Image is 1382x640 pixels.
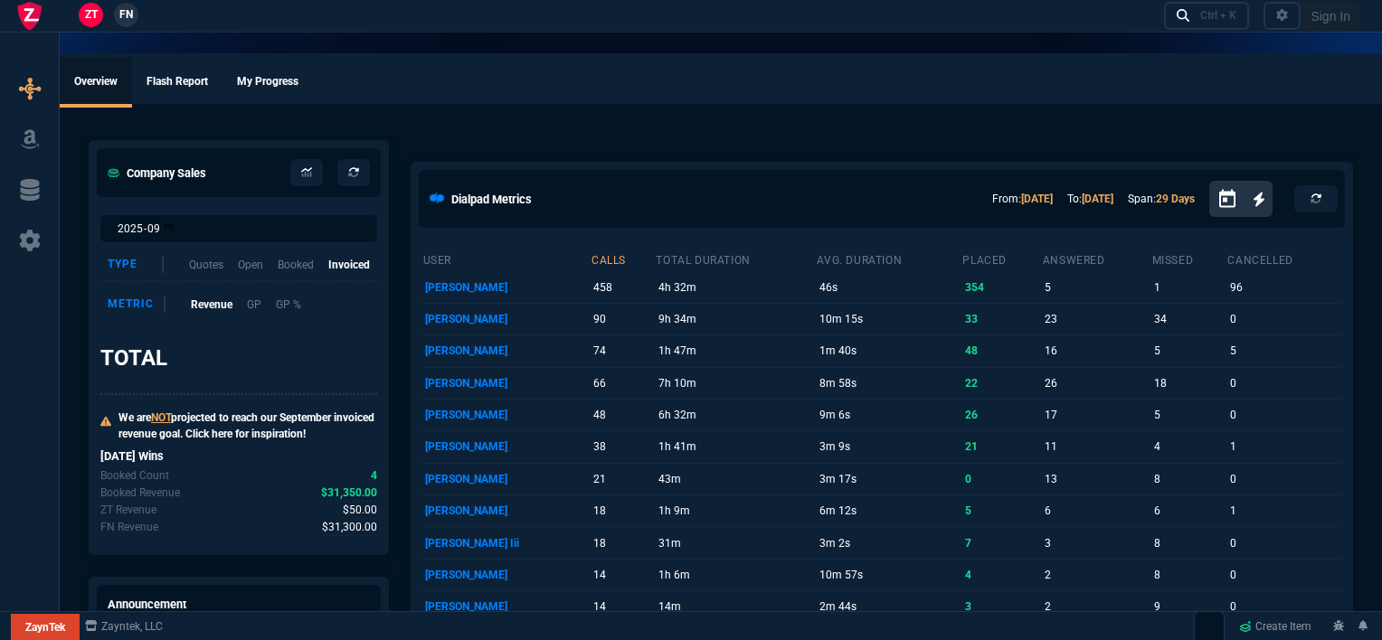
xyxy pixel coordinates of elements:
[80,618,168,635] a: msbcCompanyName
[819,594,960,619] p: 2m 44s
[425,594,588,619] p: [PERSON_NAME]
[658,275,814,300] p: 4h 32m
[1045,338,1148,363] p: 16
[593,434,652,459] p: 38
[593,402,652,428] p: 48
[1045,466,1148,492] p: 13
[108,165,206,182] h5: Company Sales
[819,275,960,300] p: 46s
[1154,594,1224,619] p: 9
[1154,371,1224,396] p: 18
[819,562,960,588] p: 10m 57s
[1154,466,1224,492] p: 8
[658,594,814,619] p: 14m
[591,246,655,271] th: calls
[328,257,370,273] p: Invoiced
[326,502,377,519] p: spec.value
[658,562,814,588] p: 1h 6m
[658,402,814,428] p: 6h 32m
[1045,498,1148,523] p: 6
[819,306,960,332] p: 10m 15s
[593,338,652,363] p: 74
[658,531,814,556] p: 31m
[1154,275,1224,300] p: 1
[965,371,1039,396] p: 22
[1045,594,1148,619] p: 2
[992,191,1053,207] p: From:
[965,338,1039,363] p: 48
[1154,402,1224,428] p: 5
[304,485,377,502] p: spec.value
[1067,191,1113,207] p: To:
[965,402,1039,428] p: 26
[965,498,1039,523] p: 5
[100,344,167,372] h3: TOTAL
[425,466,588,492] p: [PERSON_NAME]
[819,434,960,459] p: 3m 9s
[100,519,158,535] p: Today's Fornida revenue
[1230,275,1339,300] p: 96
[422,246,592,271] th: user
[1200,8,1236,23] div: Ctrl + K
[1045,531,1148,556] p: 3
[658,434,814,459] p: 1h 41m
[276,296,301,313] p: GP %
[593,594,652,619] p: 14
[354,467,377,485] p: spec.value
[1230,531,1339,556] p: 0
[658,466,814,492] p: 43m
[425,306,588,332] p: [PERSON_NAME]
[1021,193,1053,205] a: [DATE]
[305,519,377,536] p: spec.value
[816,246,961,271] th: avg. duration
[100,467,169,484] p: Today's Booked count
[1045,562,1148,588] p: 2
[425,562,588,588] p: [PERSON_NAME]
[819,338,960,363] p: 1m 40s
[1230,306,1339,332] p: 0
[1230,402,1339,428] p: 0
[819,466,960,492] p: 3m 17s
[1216,186,1253,212] button: Open calendar
[1154,306,1224,332] p: 34
[132,57,222,108] a: Flash Report
[1045,402,1148,428] p: 17
[593,531,652,556] p: 18
[1128,191,1195,207] p: Span:
[1151,246,1227,271] th: missed
[60,57,132,108] a: Overview
[1156,193,1195,205] a: 29 Days
[819,402,960,428] p: 9m 6s
[1230,338,1339,363] p: 5
[961,246,1041,271] th: placed
[1045,434,1148,459] p: 11
[819,498,960,523] p: 6m 12s
[655,246,816,271] th: total duration
[100,502,156,518] p: Today's zaynTek revenue
[1230,466,1339,492] p: 0
[151,411,171,424] span: NOT
[222,57,313,108] a: My Progress
[593,498,652,523] p: 18
[658,338,814,363] p: 1h 47m
[1042,246,1151,271] th: answered
[100,449,377,464] h6: [DATE] Wins
[1230,562,1339,588] p: 0
[425,498,588,523] p: [PERSON_NAME]
[965,275,1039,300] p: 354
[1154,434,1224,459] p: 4
[191,296,232,313] p: Revenue
[118,409,377,442] p: We are projected to reach our September invoiced revenue goal. Click here for inspiration!
[1232,613,1319,640] a: Create Item
[965,466,1039,492] p: 0
[119,6,133,23] span: FN
[819,531,960,556] p: 3m 2s
[425,338,588,363] p: [PERSON_NAME]
[425,402,588,428] p: [PERSON_NAME]
[278,257,314,273] p: Booked
[238,257,263,273] p: Open
[819,371,960,396] p: 8m 58s
[322,519,377,536] span: Today's Fornida revenue
[108,257,164,273] div: Type
[1154,498,1224,523] p: 6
